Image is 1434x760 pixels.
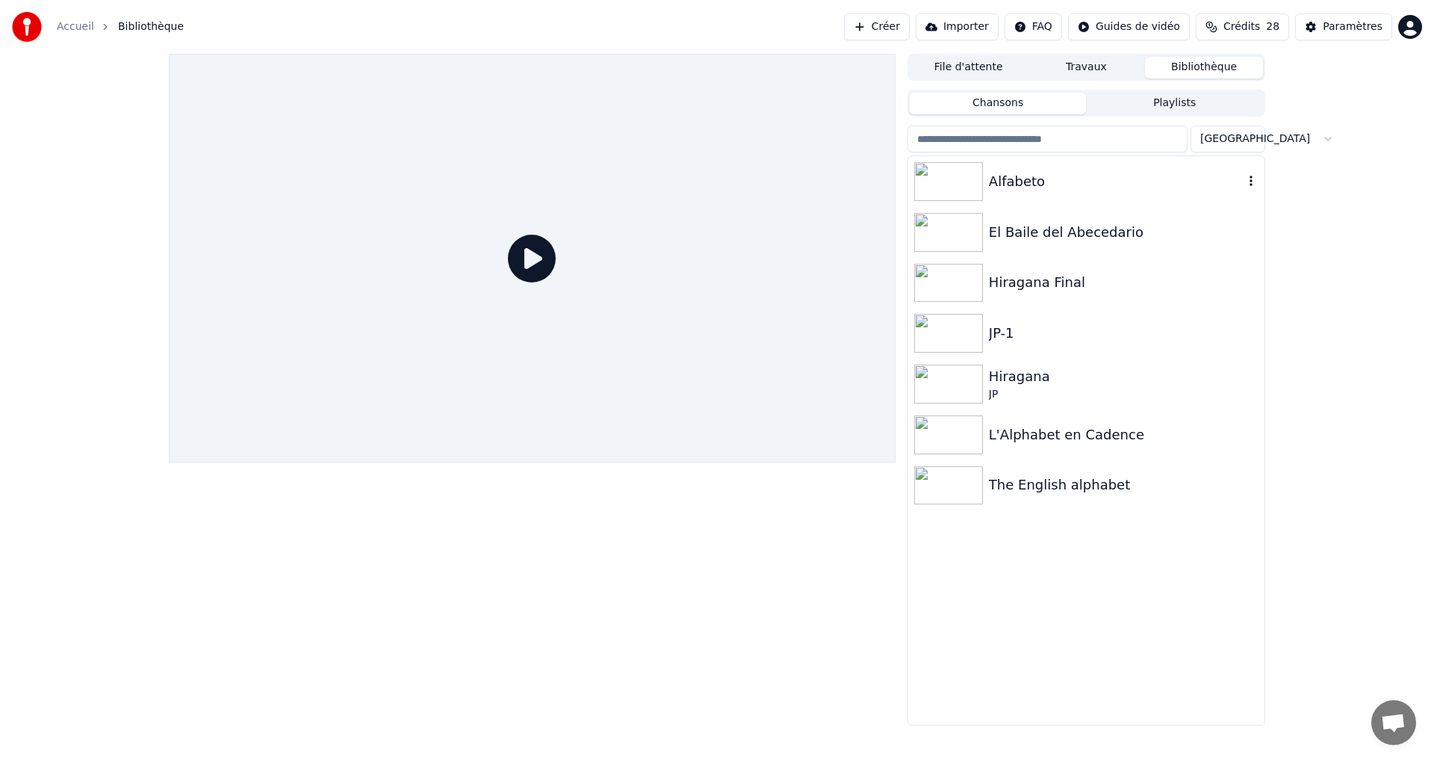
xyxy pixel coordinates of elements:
span: Crédits [1223,19,1260,34]
div: Hiragana Final [989,272,1258,293]
div: El Baile del Abecedario [989,222,1258,243]
a: Accueil [57,19,94,34]
span: 28 [1266,19,1279,34]
div: Paramètres [1323,19,1382,34]
div: JP [989,387,1258,402]
span: [GEOGRAPHIC_DATA] [1200,132,1310,146]
button: Travaux [1028,57,1146,78]
div: JP-1 [989,323,1258,344]
button: File d'attente [910,57,1028,78]
span: Bibliothèque [118,19,184,34]
div: L'Alphabet en Cadence [989,424,1258,445]
img: youka [12,12,42,42]
button: Importer [916,13,999,40]
button: FAQ [1005,13,1062,40]
button: Playlists [1086,93,1263,114]
div: Alfabeto [989,171,1244,192]
button: Paramètres [1295,13,1392,40]
div: Hiragana [989,366,1258,387]
a: Ouvrir le chat [1371,700,1416,745]
button: Créer [844,13,910,40]
button: Bibliothèque [1145,57,1263,78]
div: The English alphabet [989,475,1258,495]
button: Chansons [910,93,1087,114]
button: Guides de vidéo [1068,13,1190,40]
button: Crédits28 [1196,13,1289,40]
nav: breadcrumb [57,19,184,34]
